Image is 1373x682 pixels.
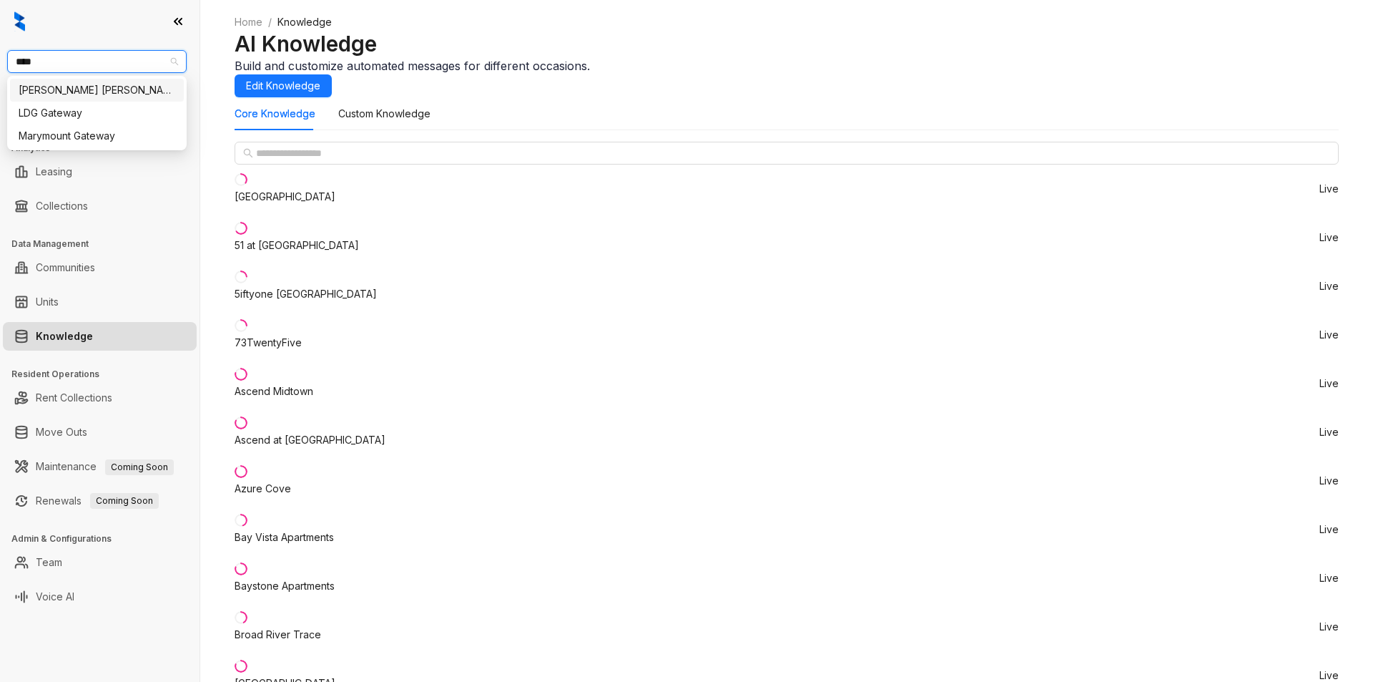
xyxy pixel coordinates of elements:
[235,481,291,497] div: Azure Cove
[1319,379,1339,389] span: Live
[36,384,112,412] a: Rent Collections
[232,14,265,30] a: Home
[235,530,334,545] div: Bay Vista Apartments
[10,79,184,102] div: Gates Hudson
[1319,476,1339,486] span: Live
[3,583,197,611] li: Voice AI
[1319,573,1339,583] span: Live
[3,452,197,481] li: Maintenance
[36,548,62,577] a: Team
[19,128,175,144] div: Marymount Gateway
[235,57,1339,74] div: Build and customize automated messages for different occasions.
[235,189,335,205] div: [GEOGRAPHIC_DATA]
[36,288,59,316] a: Units
[10,102,184,125] div: LDG Gateway
[3,418,197,447] li: Move Outs
[1319,525,1339,535] span: Live
[36,157,72,186] a: Leasing
[235,30,1339,57] h2: AI Knowledge
[268,14,272,30] li: /
[1319,330,1339,340] span: Live
[3,487,197,515] li: Renewals
[235,74,332,97] button: Edit Knowledge
[1319,427,1339,437] span: Live
[36,253,95,282] a: Communities
[3,322,197,351] li: Knowledge
[1319,184,1339,194] span: Live
[277,16,332,28] span: Knowledge
[10,125,184,147] div: Marymount Gateway
[3,548,197,577] li: Team
[3,96,197,125] li: Leads
[11,532,200,545] h3: Admin & Configurations
[235,384,313,399] div: Ascend Midtown
[36,322,93,351] a: Knowledge
[90,493,159,509] span: Coming Soon
[1319,281,1339,291] span: Live
[105,459,174,475] span: Coming Soon
[1319,622,1339,632] span: Live
[3,157,197,186] li: Leasing
[19,82,175,98] div: [PERSON_NAME] [PERSON_NAME]
[36,583,74,611] a: Voice AI
[3,288,197,316] li: Units
[235,286,377,302] div: 5iftyone [GEOGRAPHIC_DATA]
[3,192,197,220] li: Collections
[14,11,25,31] img: logo
[246,78,320,94] span: Edit Knowledge
[36,418,87,447] a: Move Outs
[235,432,385,448] div: Ascend at [GEOGRAPHIC_DATA]
[36,487,159,515] a: RenewalsComing Soon
[1319,671,1339,681] span: Live
[36,192,88,220] a: Collections
[338,106,430,122] div: Custom Knowledge
[235,238,359,253] div: 51 at [GEOGRAPHIC_DATA]
[3,384,197,412] li: Rent Collections
[11,238,200,250] h3: Data Management
[235,627,321,643] div: Broad River Trace
[19,105,175,121] div: LDG Gateway
[3,253,197,282] li: Communities
[11,368,200,381] h3: Resident Operations
[235,578,335,594] div: Baystone Apartments
[243,148,253,158] span: search
[235,335,302,351] div: 73TwentyFive
[1319,233,1339,243] span: Live
[235,106,315,122] div: Core Knowledge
